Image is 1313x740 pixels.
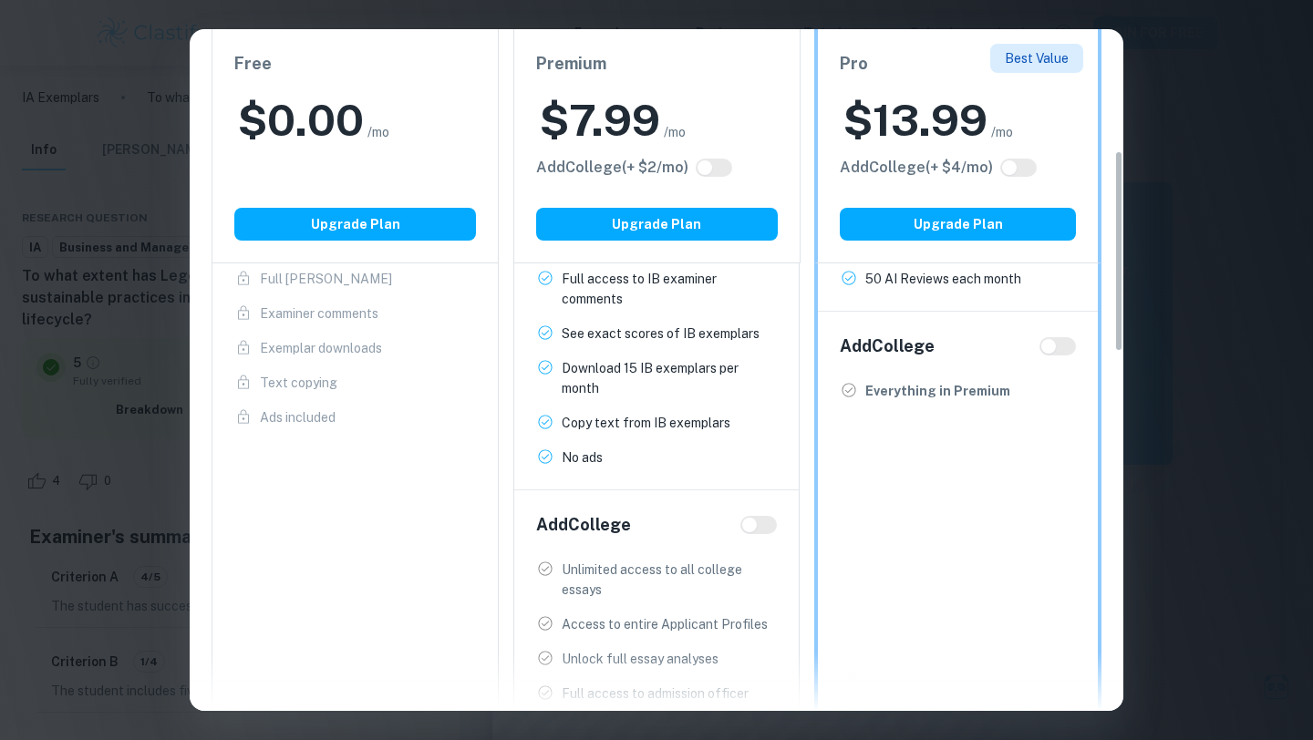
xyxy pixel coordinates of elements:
p: Unlock full essay analyses [562,649,719,669]
p: Full access to IB examiner comments [562,269,778,309]
button: Upgrade Plan [536,208,778,241]
p: See exact scores of IB exemplars [562,324,760,344]
p: Exemplar downloads [260,338,382,358]
h6: Add College [840,334,935,359]
p: Copy text from IB exemplars [562,413,730,433]
h2: $ 0.00 [238,91,364,149]
p: Best Value [1005,48,1069,68]
button: Upgrade Plan [840,208,1076,241]
p: Access to entire Applicant Profiles [562,614,768,634]
span: /mo [664,122,686,142]
p: Ads included [260,407,336,427]
h6: Free [234,51,476,77]
span: /mo [367,122,389,142]
button: Upgrade Plan [234,208,476,241]
h6: Click to see all the additional College features. [840,157,993,179]
p: Text copying [260,373,337,393]
h6: Click to see all the additional College features. [536,157,688,179]
h6: Add College [536,512,631,538]
h2: $ 7.99 [540,91,660,149]
p: Everything in Premium [865,381,1010,401]
span: /mo [991,122,1013,142]
p: Unlimited access to all college essays [562,560,778,600]
h6: Premium [536,51,778,77]
h6: Pro [840,51,1076,77]
p: Full [PERSON_NAME] [260,269,392,289]
p: Examiner comments [260,303,378,324]
p: No ads [562,447,603,468]
p: 50 AI Reviews each month [865,269,1021,289]
h2: $ 13.99 [843,91,987,149]
p: Download 15 IB exemplars per month [562,358,778,398]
